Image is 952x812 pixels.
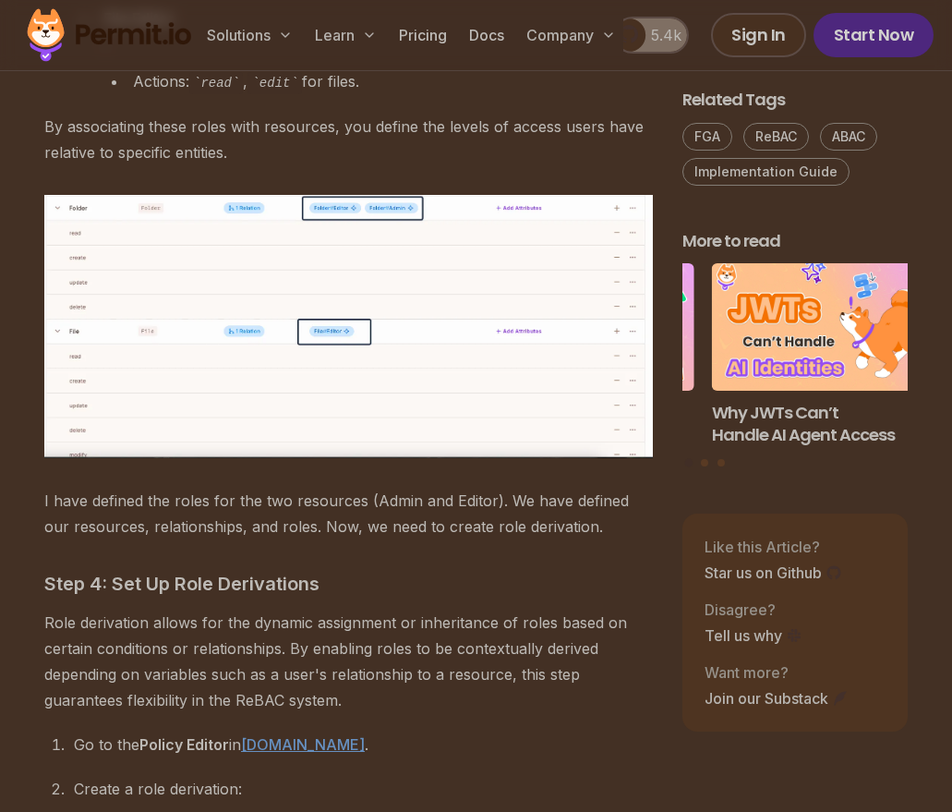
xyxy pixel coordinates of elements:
[241,735,365,754] a: [DOMAIN_NAME]
[682,89,908,112] h2: Related Tags
[74,732,653,757] div: Go to the in .
[712,402,937,448] h3: Why JWTs Can’t Handle AI Agent Access
[640,24,681,46] span: 5.4k
[44,569,653,599] h3: Step 4: Set Up Role Derivations
[44,610,653,713] p: Role derivation allows for the dynamic assignment or inheritance of roles based on certain condit...
[468,264,693,448] li: 3 of 3
[712,264,937,448] li: 1 of 3
[139,735,229,754] strong: Policy Editor
[705,687,849,709] a: Join our Substack
[18,4,199,67] img: Permit logo
[705,562,842,584] a: Star us on Github
[705,624,802,647] a: Tell us why
[820,123,877,151] a: ABAC
[717,459,725,467] button: Go to slide 3
[44,195,653,459] img: image.png
[614,17,689,54] a: 5.4k
[133,68,653,95] div: Actions: , for files.
[682,264,908,470] div: Posts
[189,72,243,94] code: read
[705,661,849,684] p: Want more?
[682,230,908,253] h2: More to read
[813,13,934,57] a: Start Now
[705,536,842,558] p: Like this Article?
[462,17,512,54] a: Docs
[682,123,732,151] a: FGA
[682,158,850,186] a: Implementation Guide
[684,459,693,467] button: Go to slide 1
[44,114,653,165] p: By associating these roles with resources, you define the levels of access users have relative to...
[712,264,937,391] img: Why JWTs Can’t Handle AI Agent Access
[468,402,693,448] h3: Implementing Multi-Tenant RBAC in Nuxt.js
[44,488,653,539] p: I have defined the roles for the two resources (Admin and Editor). We have defined our resources,...
[701,459,708,467] button: Go to slide 2
[74,776,653,802] div: Create a role derivation:
[743,123,809,151] a: ReBAC
[712,264,937,448] a: Why JWTs Can’t Handle AI Agent AccessWhy JWTs Can’t Handle AI Agent Access
[705,599,802,621] p: Disagree?
[392,17,454,54] a: Pricing
[307,17,384,54] button: Learn
[519,17,623,54] button: Company
[711,13,806,57] a: Sign In
[247,72,301,94] code: edit
[199,17,300,54] button: Solutions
